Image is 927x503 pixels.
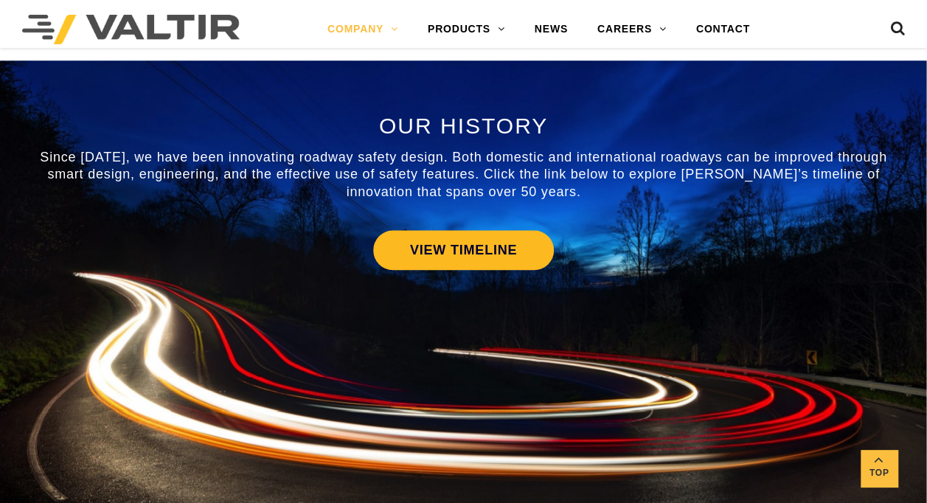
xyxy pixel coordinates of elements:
a: CONTACT [681,15,765,44]
span: Top [861,465,898,482]
a: Top [861,450,898,487]
span: OUR HISTORY [379,114,548,138]
span: Since [DATE], we have been innovating roadway safety design. Both domestic and international road... [40,150,886,199]
a: NEWS [520,15,583,44]
a: VIEW TIMELINE [373,230,554,270]
a: PRODUCTS [413,15,520,44]
a: COMPANY [313,15,413,44]
a: CAREERS [583,15,681,44]
img: Valtir [22,15,240,44]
